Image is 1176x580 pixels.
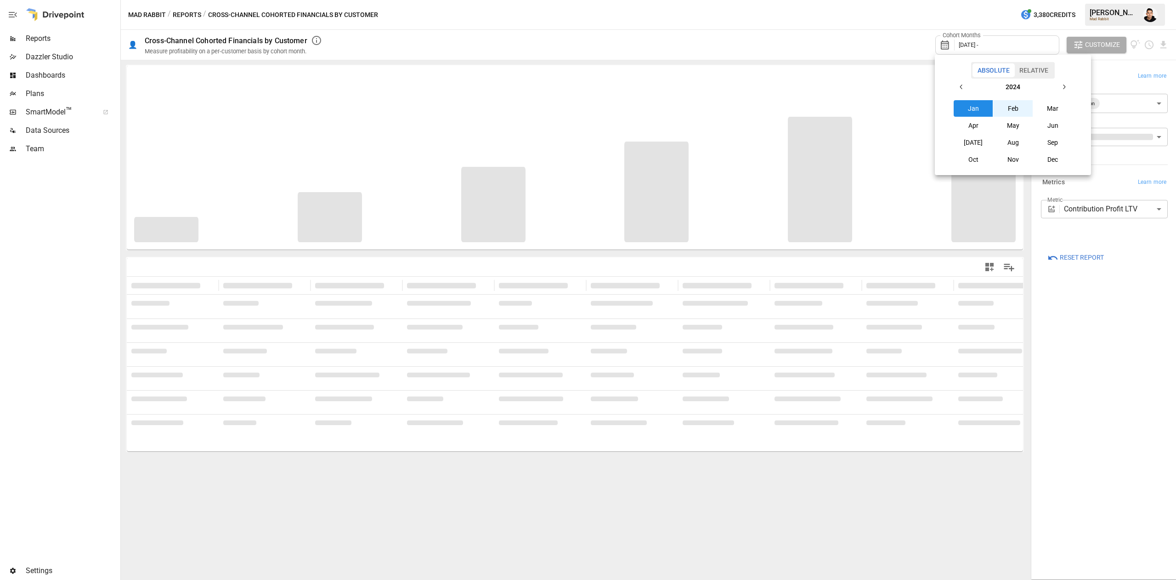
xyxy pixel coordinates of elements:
[1033,100,1073,117] button: Mar
[1033,151,1073,168] button: Dec
[993,151,1033,168] button: Nov
[1014,63,1053,77] button: Relative
[1033,134,1073,151] button: Sep
[954,117,993,134] button: Apr
[993,117,1033,134] button: May
[993,100,1033,117] button: Feb
[970,79,1056,95] button: 2024
[954,151,993,168] button: Oct
[954,100,993,117] button: Jan
[993,134,1033,151] button: Aug
[972,63,1015,77] button: Absolute
[954,134,993,151] button: [DATE]
[1033,117,1073,134] button: Jun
